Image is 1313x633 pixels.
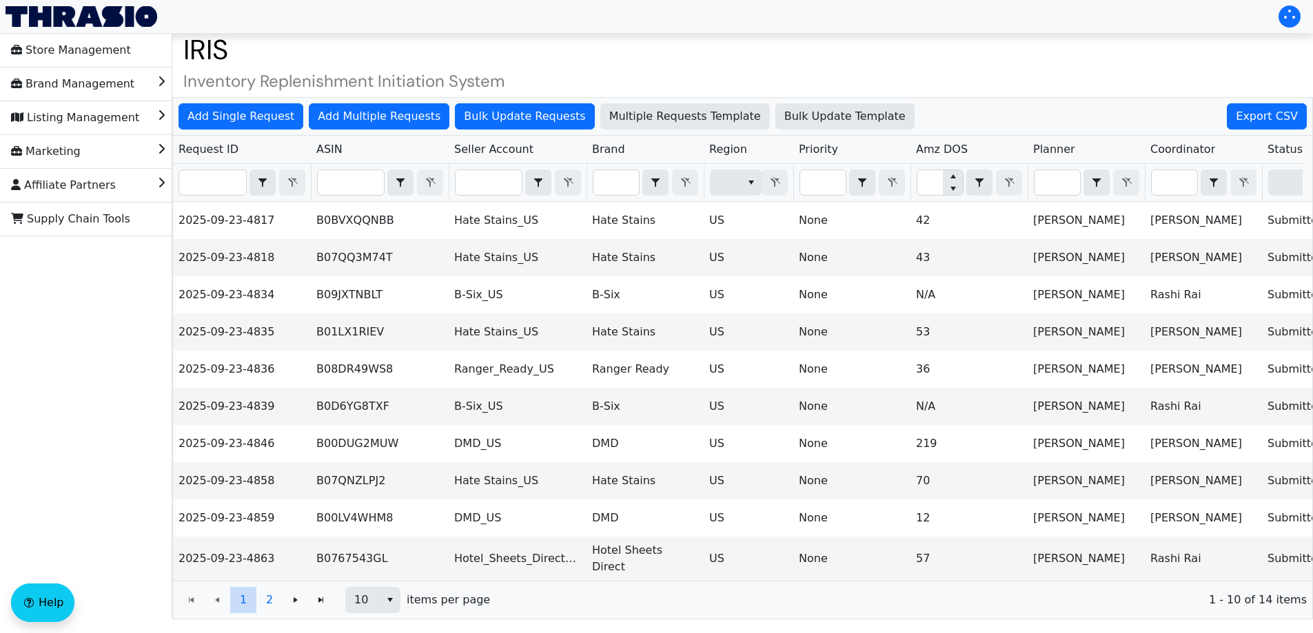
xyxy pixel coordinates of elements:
[1227,103,1307,129] div: Export CSV
[11,174,116,196] span: Affiliate Partners
[1145,202,1262,239] td: [PERSON_NAME]
[1145,164,1262,202] th: Filter
[793,351,910,388] td: None
[179,141,238,158] span: Request ID
[11,583,74,622] button: Help floatingactionbutton
[1035,170,1080,195] input: Filter
[318,170,384,195] input: Filter
[311,425,449,462] td: B00DUG2MUW
[179,103,303,129] button: Add Single Request
[250,169,276,196] span: Choose Operator
[910,313,1028,351] td: 53
[1145,351,1262,388] td: [PERSON_NAME]
[407,592,490,608] span: items per page
[311,499,449,537] td: B00LV4WHM8
[173,425,311,462] td: 2025-09-23-4846
[793,276,910,313] td: None
[910,276,1028,313] td: N/A
[388,170,413,195] button: select
[1028,239,1145,276] td: [PERSON_NAME]
[455,103,594,129] button: Bulk Update Requests
[173,164,311,202] th: Filter
[387,169,414,196] span: Choose Operator
[1201,170,1226,195] button: select
[587,388,704,425] td: B-Six
[609,108,761,125] span: Multiple Requests Template
[910,388,1028,425] td: N/A
[793,202,910,239] td: None
[449,313,587,351] td: Hate Stains_US
[910,425,1028,462] td: 219
[173,581,1312,619] div: Page 1 of 2
[456,170,522,195] input: Filter
[1028,537,1145,581] td: [PERSON_NAME]
[916,141,968,158] span: Amz DOS
[525,169,551,196] span: Choose Operator
[704,164,793,202] th: Filter
[449,537,587,581] td: Hotel_Sheets_Direct_US
[793,425,910,462] td: None
[1028,276,1145,313] td: [PERSON_NAME]
[345,587,400,613] span: Page size
[710,169,762,196] span: Filter
[910,202,1028,239] td: 42
[1028,425,1145,462] td: [PERSON_NAME]
[850,170,875,195] button: select
[311,313,449,351] td: B01LX1RIEV
[240,592,247,608] span: 1
[250,170,275,195] button: select
[793,499,910,537] td: None
[643,170,668,195] button: select
[173,239,311,276] td: 2025-09-23-4818
[917,170,943,195] input: Filter
[501,592,1307,608] span: 1 - 10 of 14 items
[449,499,587,537] td: DMD_US
[943,170,963,183] button: Increase value
[173,313,311,351] td: 2025-09-23-4835
[316,141,343,158] span: ASIN
[464,108,585,125] span: Bulk Update Requests
[311,388,449,425] td: B0D6YG8TXF
[910,351,1028,388] td: 36
[1033,141,1075,158] span: Planner
[39,594,63,611] span: Help
[587,499,704,537] td: DMD
[910,499,1028,537] td: 12
[1083,169,1110,196] span: Choose Operator
[449,239,587,276] td: Hate Stains_US
[793,537,910,581] td: None
[311,239,449,276] td: B07QQ3M74T
[354,592,371,608] span: 10
[449,462,587,499] td: Hate Stains_US
[230,587,256,613] button: Page 1
[173,499,311,537] td: 2025-09-23-4859
[587,351,704,388] td: Ranger Ready
[449,276,587,313] td: B-Six_US
[266,592,273,608] span: 2
[704,499,793,537] td: US
[311,276,449,313] td: B09JXTNBLT
[799,141,838,158] span: Priority
[704,351,793,388] td: US
[967,170,992,195] button: select
[173,388,311,425] td: 2025-09-23-4839
[311,164,449,202] th: Filter
[172,33,1313,66] h1: IRIS
[793,388,910,425] td: None
[709,141,747,158] span: Region
[172,72,1313,92] h4: Inventory Replenishment Initiation System
[1145,537,1262,581] td: Rashi Rai
[11,73,134,95] span: Brand Management
[910,239,1028,276] td: 43
[1145,425,1262,462] td: [PERSON_NAME]
[704,425,793,462] td: US
[910,537,1028,581] td: 57
[593,170,639,195] input: Filter
[1028,499,1145,537] td: [PERSON_NAME]
[187,108,294,125] span: Add Single Request
[793,239,910,276] td: None
[1150,141,1215,158] span: Coordinator
[966,169,993,196] span: Choose Operator
[449,425,587,462] td: DMD_US
[449,202,587,239] td: Hate Stains_US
